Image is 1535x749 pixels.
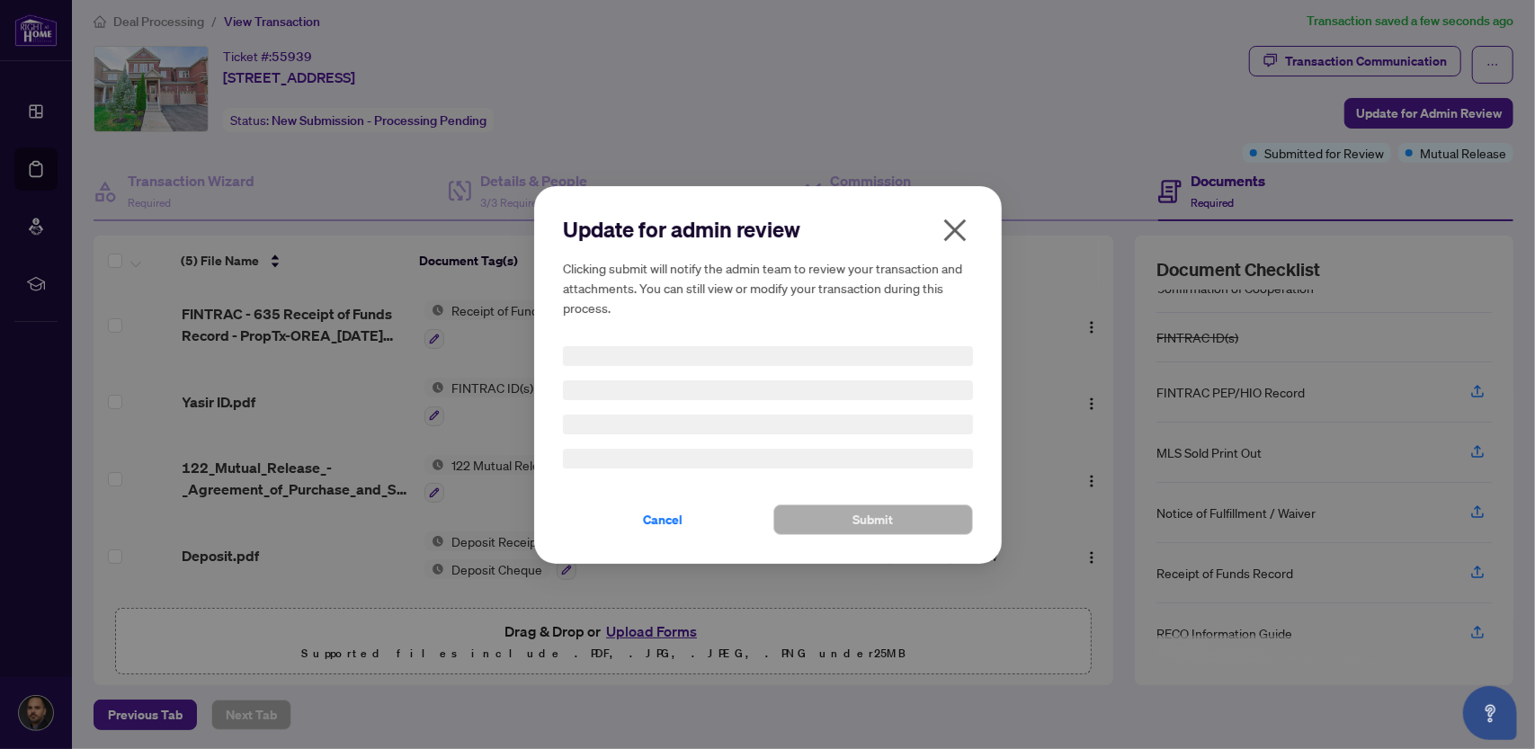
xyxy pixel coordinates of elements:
h5: Clicking submit will notify the admin team to review your transaction and attachments. You can st... [563,258,973,317]
button: Open asap [1463,686,1517,740]
span: Cancel [643,505,683,534]
button: Submit [773,504,973,535]
h2: Update for admin review [563,215,973,244]
button: Cancel [563,504,763,535]
span: close [941,216,969,245]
